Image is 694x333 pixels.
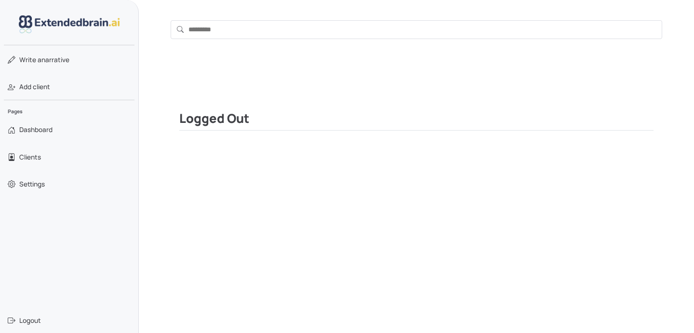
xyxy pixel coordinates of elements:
span: Clients [19,152,41,162]
h2: Logged Out [179,111,654,131]
img: logo [19,15,120,33]
span: narrative [19,55,69,65]
span: Write a [19,55,41,64]
span: Dashboard [19,125,53,134]
span: Logout [19,316,41,325]
span: Settings [19,179,45,189]
span: Add client [19,82,50,92]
